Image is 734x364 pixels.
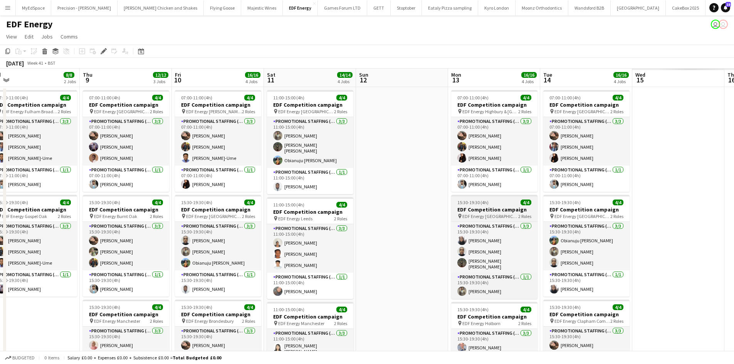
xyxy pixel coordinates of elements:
div: BST [48,60,55,66]
span: Jobs [41,33,53,40]
div: [DATE] [6,59,24,67]
span: Budgeted [12,355,35,361]
button: Precision - [PERSON_NAME] [51,0,118,15]
button: Budgeted [4,354,36,362]
a: Edit [22,32,37,42]
h1: EDF Energy [6,18,53,30]
span: 0 items [42,355,61,361]
a: View [3,32,20,42]
a: 18 [721,3,730,12]
span: 18 [726,2,731,7]
span: Comms [60,33,78,40]
button: Stoptober [391,0,422,15]
a: Comms [57,32,81,42]
button: Moonz Orthodontics [516,0,568,15]
button: Eataly Pizza sampling [422,0,478,15]
app-user-avatar: Ellie Allen [711,20,720,29]
span: Edit [25,33,34,40]
app-user-avatar: Spencer Blackwell [719,20,728,29]
button: MyEdSpace [16,0,51,15]
span: Total Budgeted £0.00 [173,355,221,361]
button: Flying Goose [204,0,241,15]
button: Kyro London [478,0,516,15]
a: Jobs [38,32,56,42]
button: CakeBox 2025 [666,0,705,15]
button: Majestic Wines [241,0,283,15]
button: GETT [367,0,391,15]
button: Games Forum LTD [318,0,367,15]
span: View [6,33,17,40]
button: EDF Energy [283,0,318,15]
div: Salary £0.00 + Expenses £0.00 + Subsistence £0.00 = [67,355,221,361]
button: [GEOGRAPHIC_DATA] [611,0,666,15]
button: [PERSON_NAME] Chicken and Shakes [118,0,204,15]
button: Wandsford B2B [568,0,611,15]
